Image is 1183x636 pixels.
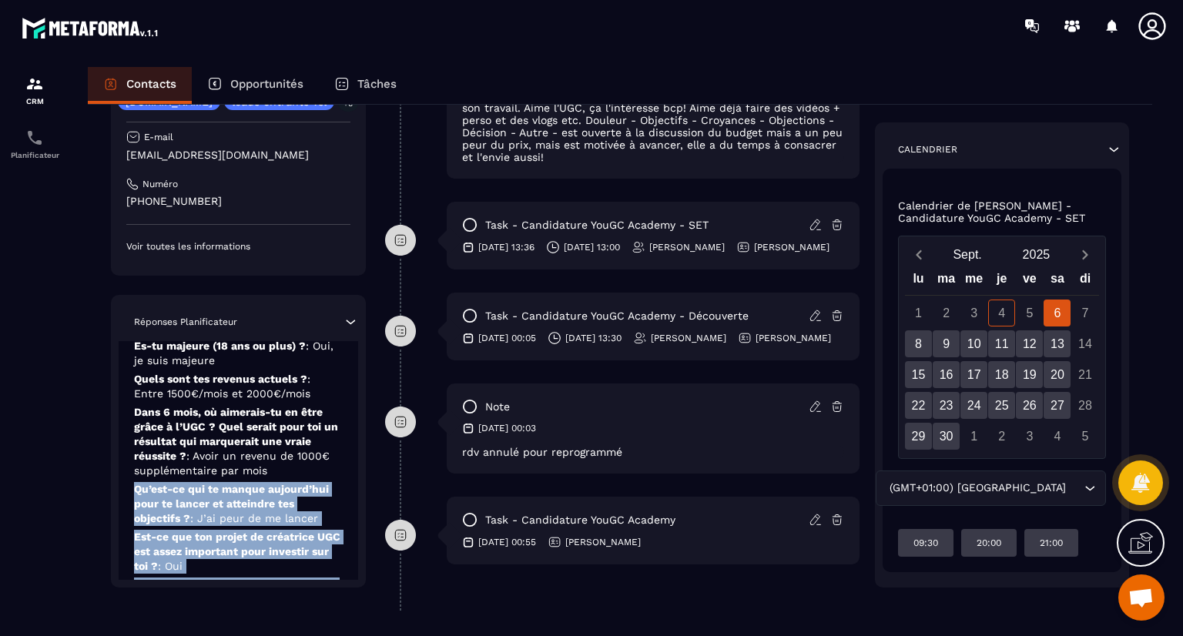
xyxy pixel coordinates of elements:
button: Open months overlay [933,241,1002,268]
div: 11 [988,330,1015,357]
div: 24 [960,392,987,419]
p: note [485,400,510,414]
p: [DOMAIN_NAME] [126,96,213,107]
p: E-mail [144,131,173,143]
p: [DATE] 00:55 [478,536,536,548]
a: Tâches [319,67,412,104]
div: 21 [1071,361,1098,388]
p: Es-tu majeure (18 ans ou plus) ? [134,339,343,368]
p: [PERSON_NAME] [756,332,831,344]
div: me [960,268,988,295]
p: [PERSON_NAME] [754,241,829,253]
div: 12 [1016,330,1043,357]
div: 15 [905,361,932,388]
div: 14 [1071,330,1098,357]
div: di [1071,268,1099,295]
div: 13 [1044,330,1071,357]
p: 21:00 [1040,537,1063,549]
a: Opportunités [192,67,319,104]
div: 5 [1016,300,1043,326]
p: [DATE] 13:36 [478,241,535,253]
span: : J’ai peur de me lancer [190,512,318,524]
div: 27 [1044,392,1071,419]
div: ve [1016,268,1044,295]
div: 16 [933,361,960,388]
div: 28 [1071,392,1098,419]
p: CRM [4,97,65,105]
div: 30 [933,423,960,450]
p: Est-ce que ton projet de créatrice UGC est assez important pour investir sur toi ? [134,530,343,574]
a: Ouvrir le chat [1118,574,1165,621]
div: 20 [1044,361,1071,388]
p: 20:00 [977,537,1001,549]
div: je [988,268,1016,295]
p: Combien es-tu prête à investir sur toi, pour atteindre tes objectifs et transformer ta vie ? [134,577,343,636]
div: 25 [988,392,1015,419]
p: 09:30 [913,537,938,549]
p: Réponses Planificateur [134,316,237,328]
button: Previous month [905,244,933,265]
p: [EMAIL_ADDRESS][DOMAIN_NAME] [126,148,350,162]
div: Calendar days [905,300,1100,450]
p: Opportunités [230,77,303,91]
input: Search for option [1069,480,1081,497]
p: Quels sont tes revenus actuels ? [134,372,343,401]
div: 5 [1071,423,1098,450]
div: lu [904,268,932,295]
span: : Oui [158,560,183,572]
p: Calendrier de [PERSON_NAME] - Candidature YouGC Academy - SET [898,199,1107,224]
p: task - Candidature YouGC Academy [485,513,675,527]
p: [DATE] 13:00 [564,241,620,253]
p: rdv annulé pour reprogrammé [462,446,844,458]
button: Open years overlay [1002,241,1071,268]
a: Contacts [88,67,192,104]
p: task - Candidature YouGC Academy - Découverte [485,309,749,323]
p: [PHONE_NUMBER] [126,194,350,209]
div: 3 [960,300,987,326]
div: 22 [905,392,932,419]
div: 29 [905,423,932,450]
div: 17 [960,361,987,388]
div: 2 [933,300,960,326]
img: formation [25,75,44,93]
div: 4 [1044,423,1071,450]
div: sa [1044,268,1071,295]
div: ma [933,268,960,295]
img: scheduler [25,129,44,147]
a: formationformationCRM [4,63,65,117]
div: Calendar wrapper [905,268,1100,450]
p: Numéro [142,178,178,190]
div: 7 [1071,300,1098,326]
div: 10 [960,330,987,357]
p: Tâches [357,77,397,91]
p: [PERSON_NAME] [649,241,725,253]
div: 9 [933,330,960,357]
p: Voir toutes les informations [126,240,350,253]
p: task - Candidature YouGC Academy - SET [485,218,709,233]
button: Next month [1071,244,1099,265]
div: 19 [1016,361,1043,388]
div: 1 [960,423,987,450]
p: leads entrants vsl [232,96,327,107]
p: [DATE] 00:03 [478,422,536,434]
p: Contacts [126,77,176,91]
div: 2 [988,423,1015,450]
span: (GMT+01:00) [GEOGRAPHIC_DATA] [886,480,1069,497]
img: logo [22,14,160,42]
div: 1 [905,300,932,326]
a: schedulerschedulerPlanificateur [4,117,65,171]
div: 23 [933,392,960,419]
div: 3 [1016,423,1043,450]
div: 8 [905,330,932,357]
p: [DATE] 13:30 [565,332,622,344]
div: 26 [1016,392,1043,419]
p: [PERSON_NAME] [651,332,726,344]
p: [PERSON_NAME] [565,536,641,548]
p: Dans 6 mois, où aimerais-tu en être grâce à l’UGC ? Quel serait pour toi un résultat qui marquera... [134,405,343,478]
p: Planificateur [4,151,65,159]
div: 6 [1044,300,1071,326]
p: Calendrier [898,143,957,156]
div: 18 [988,361,1015,388]
p: Qu’est-ce qui te manque aujourd’hui pour te lancer et atteindre tes objectifs ? [134,482,343,526]
p: [DATE] 00:05 [478,332,536,344]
